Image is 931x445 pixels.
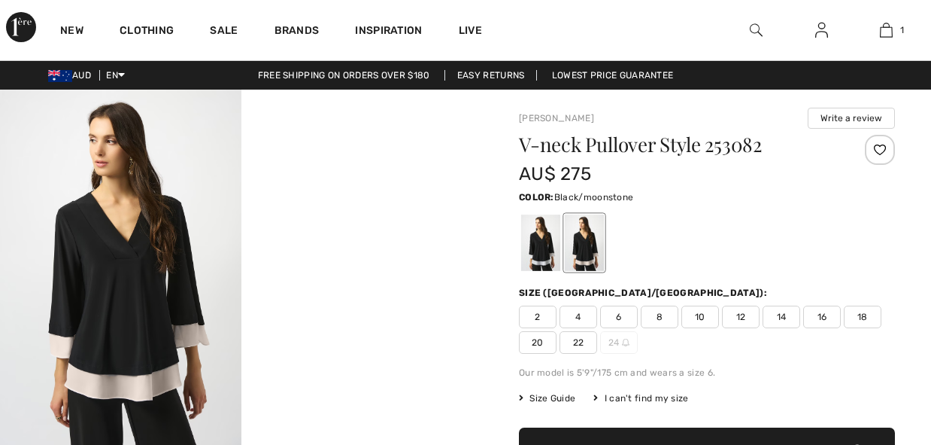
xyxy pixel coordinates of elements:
[560,306,597,328] span: 4
[519,113,594,123] a: [PERSON_NAME]
[763,306,800,328] span: 14
[803,306,841,328] span: 16
[246,70,442,81] a: Free shipping on orders over $180
[355,24,422,40] span: Inspiration
[808,108,895,129] button: Write a review
[519,163,591,184] span: AU$ 275
[854,21,918,39] a: 1
[60,24,83,40] a: New
[554,192,634,203] span: Black/moonstone
[519,135,832,154] h1: V-neck Pullover Style 253082
[641,306,678,328] span: 8
[210,24,238,40] a: Sale
[622,339,629,346] img: ring-m.svg
[593,392,688,405] div: I can't find my size
[844,306,881,328] span: 18
[519,286,770,300] div: Size ([GEOGRAPHIC_DATA]/[GEOGRAPHIC_DATA]):
[444,70,538,81] a: Easy Returns
[459,23,482,38] a: Live
[6,12,36,42] img: 1ère Avenue
[519,331,556,354] span: 20
[519,192,554,203] span: Color:
[48,70,72,82] img: Australian Dollar
[600,306,638,328] span: 6
[120,24,174,40] a: Clothing
[519,392,575,405] span: Size Guide
[274,24,320,40] a: Brands
[600,331,638,354] span: 24
[519,306,556,328] span: 2
[106,70,125,81] span: EN
[880,21,893,39] img: My Bag
[803,21,840,40] a: Sign In
[540,70,686,81] a: Lowest Price Guarantee
[815,21,828,39] img: My Info
[48,70,97,81] span: AUD
[521,215,560,271] div: Black/Off White
[565,215,604,271] div: Black/moonstone
[681,306,719,328] span: 10
[900,23,904,37] span: 1
[519,366,895,379] div: Our model is 5'9"/175 cm and wears a size 6.
[560,331,597,354] span: 22
[241,90,483,211] video: Your browser does not support the video tag.
[722,306,760,328] span: 12
[750,21,763,39] img: search the website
